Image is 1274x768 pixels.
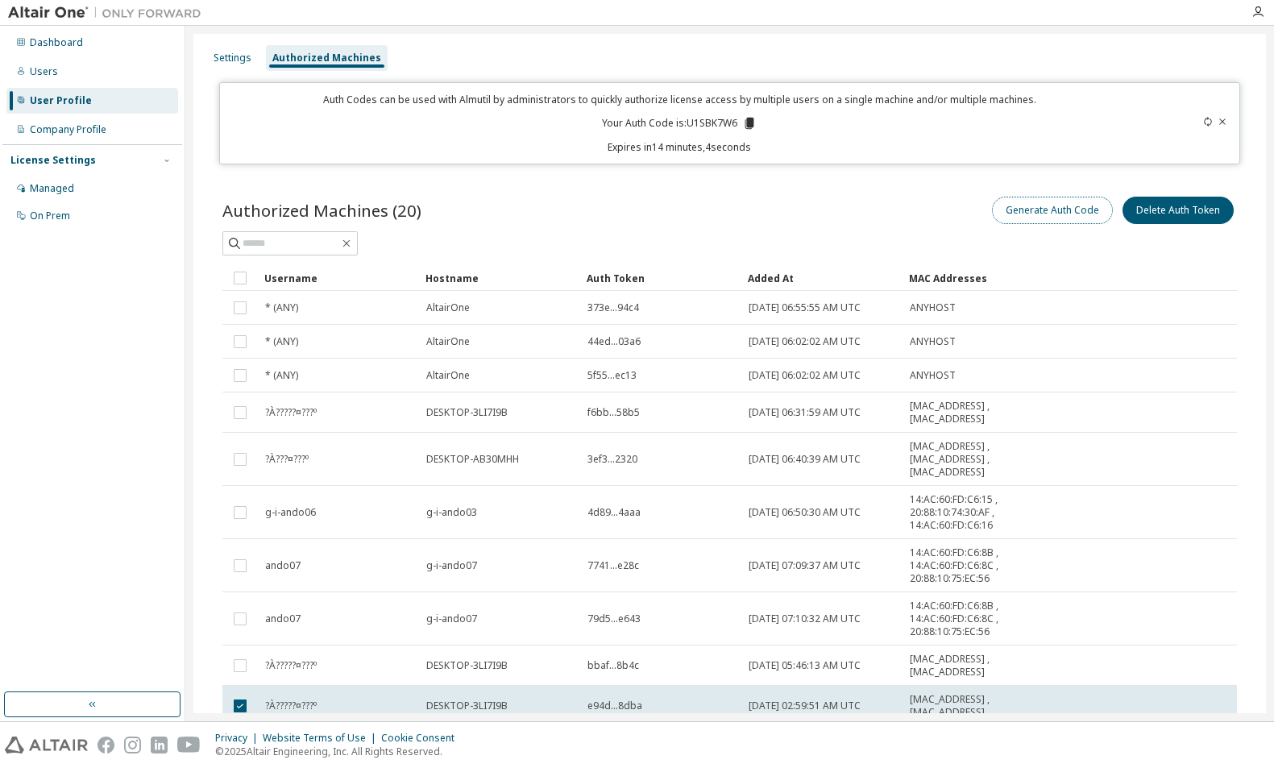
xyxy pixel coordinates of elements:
span: [MAC_ADDRESS] , [MAC_ADDRESS] [910,653,1059,679]
span: ando07 [265,612,301,625]
span: 373e...94c4 [587,301,639,314]
span: g-i-ando03 [426,506,477,519]
button: Generate Auth Code [992,197,1113,224]
span: g-i-ando07 [426,612,477,625]
div: User Profile [30,94,92,107]
span: [DATE] 06:02:02 AM UTC [749,369,861,382]
span: [DATE] 06:31:59 AM UTC [749,406,861,419]
p: Auth Codes can be used with Almutil by administrators to quickly authorize license access by mult... [230,93,1131,106]
span: 3ef3...2320 [587,453,637,466]
span: 5f55...ec13 [587,369,637,382]
span: 7741...e28c [587,559,639,572]
div: Dashboard [30,36,83,49]
span: [DATE] 05:46:13 AM UTC [749,659,861,672]
p: Your Auth Code is: U1SBK7W6 [602,116,757,131]
span: ?À?????¤???º [265,659,317,672]
span: DESKTOP-3LI7I9B [426,659,508,672]
span: [DATE] 07:09:37 AM UTC [749,559,861,572]
span: [DATE] 06:50:30 AM UTC [749,506,861,519]
div: Hostname [425,265,574,291]
p: © 2025 Altair Engineering, Inc. All Rights Reserved. [215,745,464,758]
span: 14:AC:60:FD:C6:15 , 20:88:10:74:30:AF , 14:AC:60:FD:C6:16 [910,493,1059,532]
div: Users [30,65,58,78]
img: youtube.svg [177,737,201,753]
span: [DATE] 06:02:02 AM UTC [749,335,861,348]
span: 14:AC:60:FD:C6:8B , 14:AC:60:FD:C6:8C , 20:88:10:75:EC:56 [910,600,1059,638]
span: AltairOne [426,335,470,348]
span: Authorized Machines (20) [222,199,421,222]
div: MAC Addresses [909,265,1060,291]
span: e94d...8dba [587,700,642,712]
img: instagram.svg [124,737,141,753]
span: ?À???¤???º [265,453,309,466]
button: Delete Auth Token [1123,197,1234,224]
span: g-i-ando07 [426,559,477,572]
span: * (ANY) [265,301,298,314]
span: 79d5...e643 [587,612,641,625]
span: g-i-ando06 [265,506,316,519]
div: Website Terms of Use [263,732,381,745]
span: [MAC_ADDRESS] , [MAC_ADDRESS] [910,400,1059,426]
span: [DATE] 02:59:51 AM UTC [749,700,861,712]
span: [DATE] 06:55:55 AM UTC [749,301,861,314]
div: Added At [748,265,896,291]
div: Cookie Consent [381,732,464,745]
div: License Settings [10,154,96,167]
span: 44ed...03a6 [587,335,641,348]
span: [DATE] 07:10:32 AM UTC [749,612,861,625]
span: DESKTOP-3LI7I9B [426,700,508,712]
span: 4d89...4aaa [587,506,641,519]
span: bbaf...8b4c [587,659,639,672]
span: ANYHOST [910,369,956,382]
img: Altair One [8,5,210,21]
span: ANYHOST [910,301,956,314]
span: 14:AC:60:FD:C6:8B , 14:AC:60:FD:C6:8C , 20:88:10:75:EC:56 [910,546,1059,585]
span: ?À?????¤???º [265,700,317,712]
div: Settings [214,52,251,64]
span: ando07 [265,559,301,572]
div: On Prem [30,210,70,222]
span: * (ANY) [265,335,298,348]
span: [MAC_ADDRESS] , [MAC_ADDRESS] , [MAC_ADDRESS] [910,440,1059,479]
span: f6bb...58b5 [587,406,640,419]
div: Username [264,265,413,291]
div: Authorized Machines [272,52,381,64]
span: [MAC_ADDRESS] , [MAC_ADDRESS] [910,693,1059,719]
span: DESKTOP-AB30MHH [426,453,519,466]
img: linkedin.svg [151,737,168,753]
div: Auth Token [587,265,735,291]
span: ANYHOST [910,335,956,348]
div: Managed [30,182,74,195]
span: AltairOne [426,301,470,314]
span: ?À?????¤???º [265,406,317,419]
p: Expires in 14 minutes, 4 seconds [230,140,1131,154]
span: * (ANY) [265,369,298,382]
div: Privacy [215,732,263,745]
img: altair_logo.svg [5,737,88,753]
span: AltairOne [426,369,470,382]
div: Company Profile [30,123,106,136]
span: [DATE] 06:40:39 AM UTC [749,453,861,466]
img: facebook.svg [98,737,114,753]
span: DESKTOP-3LI7I9B [426,406,508,419]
